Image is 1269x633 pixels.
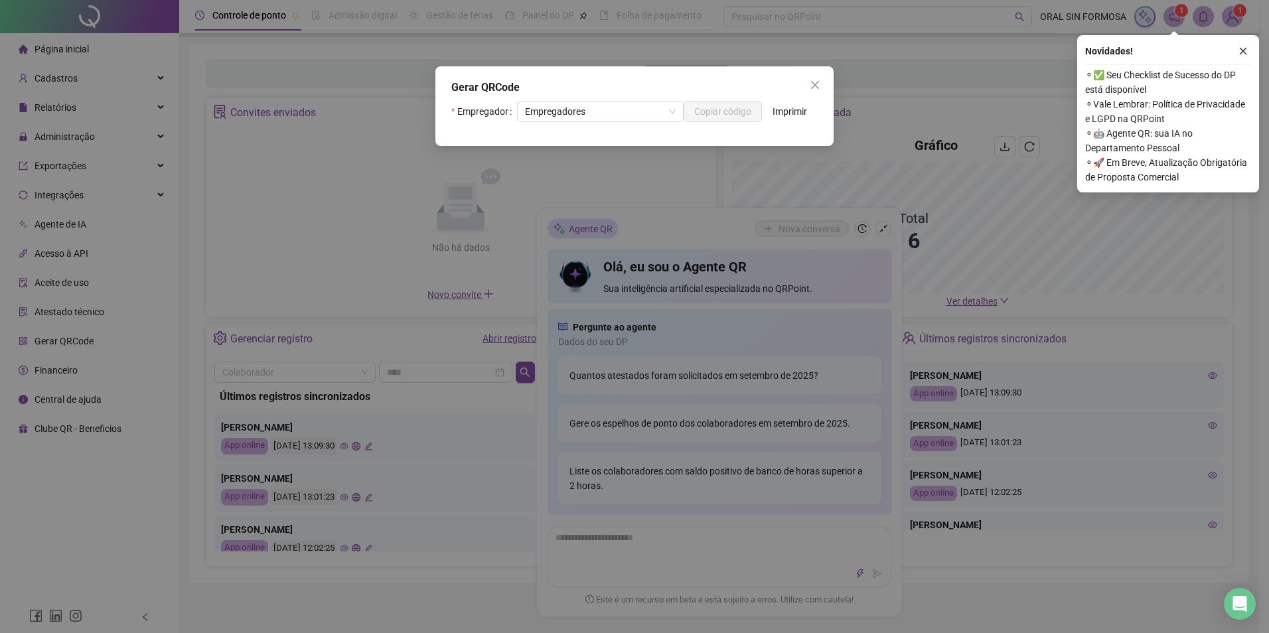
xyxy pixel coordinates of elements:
[1224,588,1256,620] div: Open Intercom Messenger
[1238,46,1248,56] span: close
[1085,97,1251,126] span: ⚬ Vale Lembrar: Política de Privacidade e LGPD na QRPoint
[1085,155,1251,184] span: ⚬ 🚀 Em Breve, Atualização Obrigatória de Proposta Comercial
[525,102,676,121] span: Empregadores
[451,101,517,122] label: Empregador
[762,101,818,122] button: Imprimir
[1085,44,1133,58] span: Novidades !
[684,101,762,122] button: Copiar código
[804,74,826,96] button: Close
[451,80,818,96] div: Gerar QRCode
[810,80,820,90] span: close
[1085,126,1251,155] span: ⚬ 🤖 Agente QR: sua IA no Departamento Pessoal
[1085,68,1251,97] span: ⚬ ✅ Seu Checklist de Sucesso do DP está disponível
